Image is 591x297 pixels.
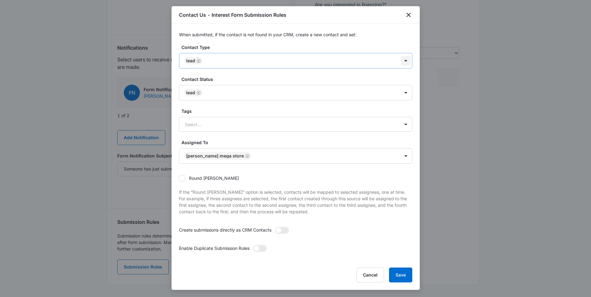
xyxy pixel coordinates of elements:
[405,11,412,19] button: close
[195,91,201,95] div: Remove Lead
[179,245,249,251] p: Enable Duplicate Submission Rules
[179,189,412,215] p: If the “Round [PERSON_NAME]” option is selected, contacts will be mapped to selected assignees, o...
[6,196,14,203] label: Yes
[186,154,244,158] div: [PERSON_NAME] Mega Store
[6,134,31,141] label: Party Store
[6,206,12,213] label: No
[16,16,68,21] div: Domain: [DOMAIN_NAME]
[24,37,56,41] div: Domain Overview
[6,160,14,167] label: Yes
[244,154,249,158] div: Remove John Mega Store
[179,11,286,19] h1: Contact Us - Interest Form Submission Rules
[186,59,195,63] div: Lead
[17,36,22,41] img: tab_domain_overview_orange.svg
[62,36,67,41] img: tab_keywords_by_traffic_grey.svg
[389,268,412,282] button: Save
[4,259,20,264] span: Submit
[195,59,201,63] div: Remove Lead
[186,91,195,95] div: Lead
[69,37,105,41] div: Keywords by Traffic
[6,170,12,177] label: No
[179,31,412,38] p: When submitted, if the contact is not found in your CRM, create a new contact and set:
[181,139,415,146] label: Assigned To
[6,114,32,122] label: Dollar Store
[179,227,271,233] p: Create submissions directly as CRM Contacts
[123,252,202,271] iframe: reCAPTCHA
[181,108,415,114] label: Tags
[181,44,415,51] label: Contact Type
[181,76,415,82] label: Contact Status
[356,268,384,282] button: Cancel
[10,16,15,21] img: website_grey.svg
[6,124,47,131] label: Pack & Ship Store
[179,175,239,181] label: Round [PERSON_NAME]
